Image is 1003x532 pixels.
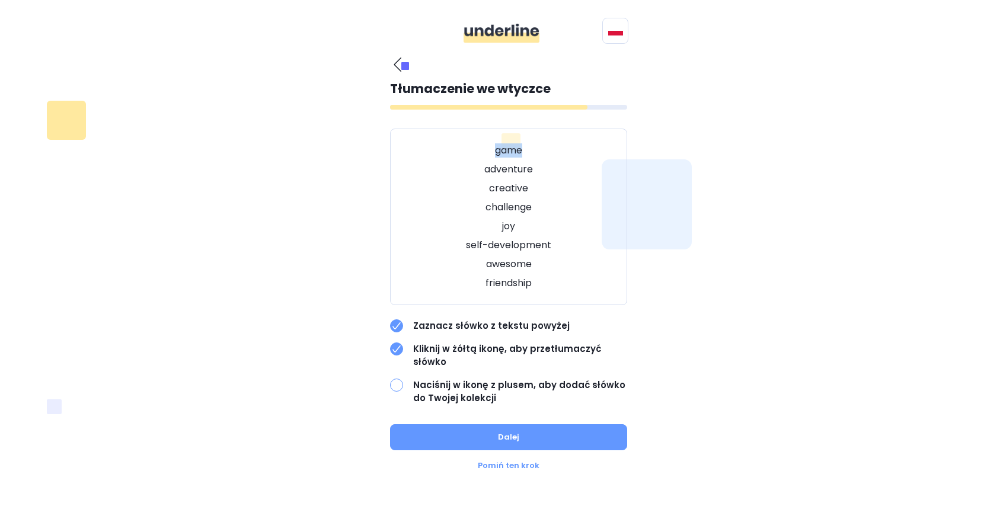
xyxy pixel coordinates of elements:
p: creative [405,181,612,196]
p: Tłumaczenie we wtyczce [390,79,627,98]
img: ddgMu+Zv+CXDCfumCWfsmuPlDdRfDDxAd9LAAAAAAElFTkSuQmCC [464,24,539,43]
p: Naciśnij w ikonę z plusem, aby dodać słówko do Twojej kolekcji [413,379,627,405]
img: svg+xml;base64,PHN2ZyB4bWxucz0iaHR0cDovL3d3dy53My5vcmcvMjAwMC9zdmciIGlkPSJGbGFnIG9mIFBvbGFuZCIgdm... [608,26,623,36]
p: game [405,143,612,158]
p: friendship [405,276,612,290]
p: challenge [405,200,612,214]
div: Pomiń ten krok [390,460,627,472]
p: Kliknij w żółtą ikonę, aby przetłumaczyć słówko [413,342,627,369]
p: joy [405,219,612,233]
p: adventure [405,162,612,177]
p: awesome [405,257,612,271]
p: self-development [405,238,612,252]
button: Dalej [390,424,627,450]
p: Zaznacz słówko z tekstu powyżej [413,319,627,333]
